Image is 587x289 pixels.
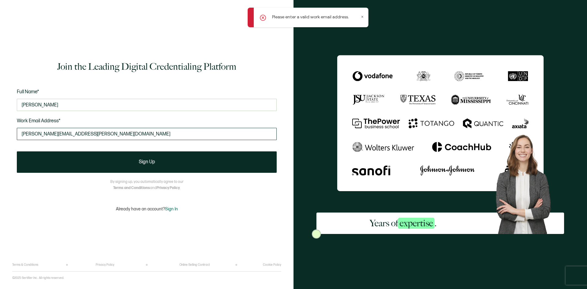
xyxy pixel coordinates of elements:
span: Sign Up [139,160,155,165]
a: Terms and Conditions [113,186,150,190]
a: Cookie Policy [263,263,281,267]
h1: Join the Leading Digital Credentialing Platform [57,61,236,73]
p: By signing up, you automatically agree to our and . [110,179,183,191]
p: Already have an account? [116,206,178,212]
a: Online Selling Contract [179,263,210,267]
h2: Years of . [370,217,437,229]
a: Privacy Policy [96,263,114,267]
p: Please enter a valid work email address. [272,14,349,20]
input: Enter your work email address [17,128,277,140]
span: Sign In [165,206,178,212]
p: ©2025 Sertifier Inc.. All rights reserved. [12,276,64,280]
img: Sertifier Signup [312,229,321,239]
span: Full Name* [17,89,39,95]
img: Sertifier Signup - Years of <span class="strong-h">expertise</span>. [337,55,544,191]
a: Privacy Policy [157,186,180,190]
img: Sertifier Signup - Years of <span class="strong-h">expertise</span>. Hero [490,130,564,234]
span: expertise [398,218,434,229]
input: Jane Doe [17,99,277,111]
a: Terms & Conditions [12,263,38,267]
button: Sign Up [17,151,277,173]
span: Work Email Address* [17,118,61,124]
